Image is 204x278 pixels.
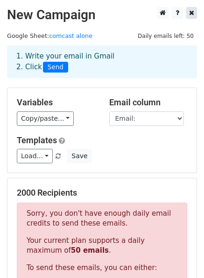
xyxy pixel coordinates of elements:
[17,135,57,145] a: Templates
[49,32,92,39] a: comcast alone
[67,149,91,163] button: Save
[27,236,177,256] p: Your current plan supports a daily maximum of .
[9,51,195,73] div: 1. Write your email in Gmail 2. Click
[134,32,197,39] a: Daily emails left: 50
[17,149,53,163] a: Load...
[43,62,68,73] span: Send
[17,111,74,126] a: Copy/paste...
[109,97,188,108] h5: Email column
[157,233,204,278] iframe: Chat Widget
[17,188,187,198] h5: 2000 Recipients
[71,246,109,255] strong: 50 emails
[27,209,177,228] p: Sorry, you don't have enough daily email credits to send these emails.
[7,7,197,23] h2: New Campaign
[134,31,197,41] span: Daily emails left: 50
[17,97,95,108] h5: Variables
[7,32,92,39] small: Google Sheet:
[27,263,177,273] p: To send these emails, you can either:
